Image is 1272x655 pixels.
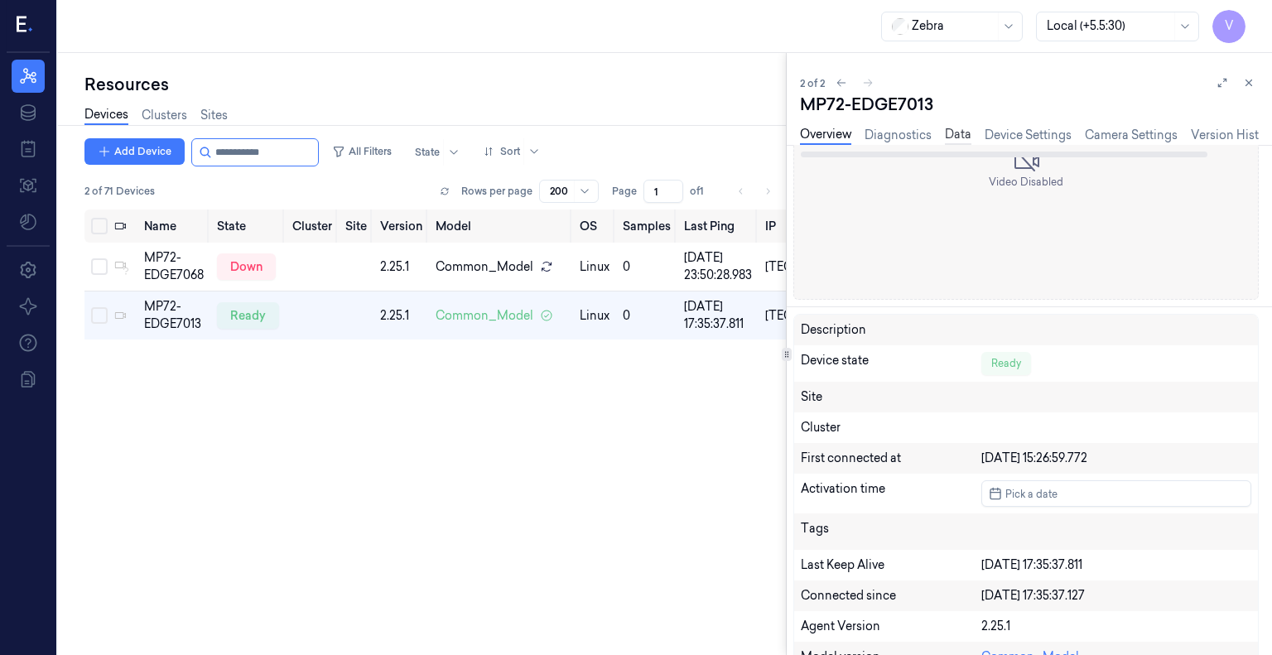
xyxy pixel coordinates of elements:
[84,184,155,199] span: 2 of 71 Devices
[373,210,429,243] th: Version
[137,210,210,243] th: Name
[339,210,373,243] th: Site
[981,352,1031,375] div: Ready
[981,450,1251,467] div: [DATE] 15:26:59.772
[981,480,1251,507] button: Pick a date
[677,210,759,243] th: Last Ping
[580,258,609,276] p: linux
[1212,10,1245,43] button: V
[286,210,339,243] th: Cluster
[865,127,932,144] a: Diagnostics
[801,587,981,604] div: Connected since
[217,253,276,280] div: down
[616,210,677,243] th: Samples
[217,302,279,329] div: ready
[144,298,204,333] div: MP72-EDGE7013
[91,307,108,324] button: Select row
[801,450,981,467] div: First connected at
[759,210,869,243] th: IP
[573,210,616,243] th: OS
[730,180,779,203] nav: pagination
[1085,127,1178,144] a: Camera Settings
[801,352,981,375] div: Device state
[84,106,128,125] a: Devices
[801,520,981,543] div: Tags
[436,307,533,325] span: Common_Model
[461,184,532,199] p: Rows per page
[84,73,786,96] div: Resources
[612,184,637,199] span: Page
[200,107,228,124] a: Sites
[380,258,422,276] div: 2.25.1
[981,618,1251,635] div: 2.25.1
[801,480,981,507] div: Activation time
[981,556,1251,574] div: [DATE] 17:35:37.811
[684,249,752,284] div: [DATE] 23:50:28.983
[801,419,1251,436] div: Cluster
[580,307,609,325] p: linux
[800,76,825,90] span: 2 of 2
[429,210,573,243] th: Model
[801,388,1251,406] div: Site
[981,587,1251,604] div: [DATE] 17:35:37.127
[801,618,981,635] div: Agent Version
[436,258,533,276] span: Common_Model
[91,258,108,275] button: Select row
[684,298,752,333] div: [DATE] 17:35:37.811
[91,218,108,234] button: Select all
[801,321,981,339] div: Description
[623,307,671,325] div: 0
[945,126,971,145] a: Data
[144,249,204,284] div: MP72-EDGE7068
[142,107,187,124] a: Clusters
[1002,486,1058,502] span: Pick a date
[325,138,398,165] button: All Filters
[380,307,422,325] div: 2.25.1
[985,127,1072,144] a: Device Settings
[801,556,981,574] div: Last Keep Alive
[690,184,716,199] span: of 1
[765,307,862,325] div: [TECHNICAL_ID]
[210,210,286,243] th: State
[800,126,851,145] a: Overview
[989,175,1063,190] span: Video Disabled
[84,138,185,165] button: Add Device
[623,258,671,276] div: 0
[800,93,1259,116] div: MP72-EDGE7013
[765,258,862,276] div: [TECHNICAL_ID]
